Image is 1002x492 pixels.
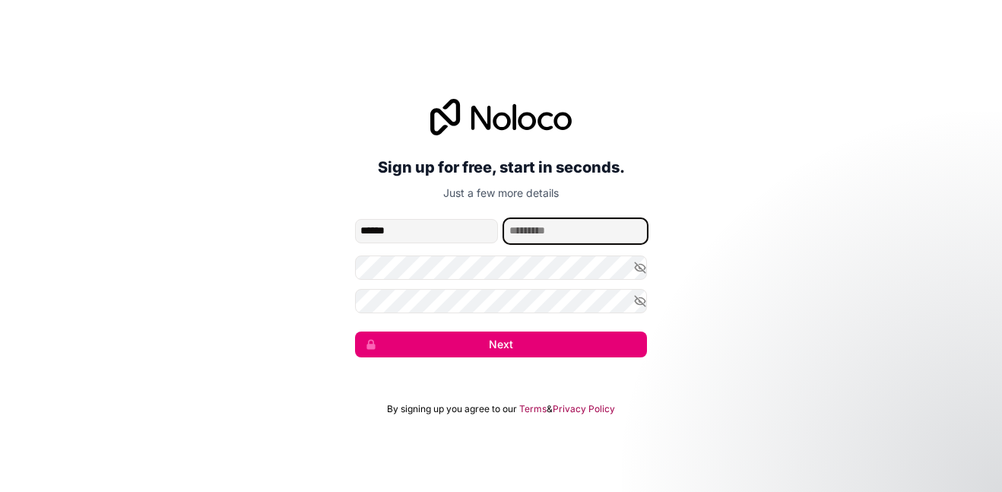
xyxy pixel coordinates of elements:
input: family-name [504,219,647,243]
input: Password [355,256,647,280]
button: Next [355,332,647,357]
p: Just a few more details [355,186,647,201]
a: Terms [519,403,547,415]
span: By signing up you agree to our [387,403,517,415]
h2: Sign up for free, start in seconds. [355,154,647,181]
a: Privacy Policy [553,403,615,415]
span: & [547,403,553,415]
iframe: Intercom notifications message [698,378,1002,484]
input: Confirm password [355,289,647,313]
input: given-name [355,219,498,243]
